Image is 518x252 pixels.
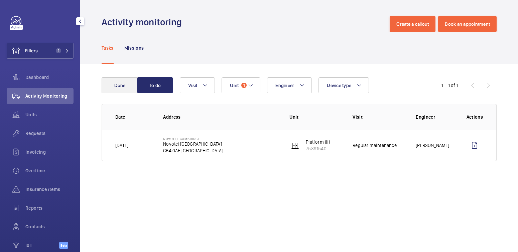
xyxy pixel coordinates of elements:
[416,142,449,149] p: [PERSON_NAME]
[163,147,223,154] p: CB4 0AE [GEOGRAPHIC_DATA]
[56,48,61,53] span: 1
[102,77,138,93] button: Done
[306,139,330,145] p: Platform lift
[102,16,186,28] h1: Activity monitoring
[306,145,330,152] p: 75891540
[438,16,497,32] button: Book an appointment
[416,114,456,120] p: Engineer
[25,130,74,137] span: Requests
[25,223,74,230] span: Contacts
[267,77,312,93] button: Engineer
[25,74,74,81] span: Dashboard
[441,82,458,89] div: 1 – 1 of 1
[163,137,223,141] p: NOVOTEL CAMBRIDGE
[291,141,299,149] img: elevator.svg
[275,83,294,88] span: Engineer
[327,83,351,88] span: Device type
[25,167,74,174] span: Overtime
[188,83,197,88] span: Visit
[25,149,74,155] span: Invoicing
[241,83,247,88] span: 1
[467,114,483,120] p: Actions
[163,141,223,147] p: Novotel [GEOGRAPHIC_DATA]
[102,45,114,51] p: Tasks
[222,77,260,93] button: Unit1
[25,111,74,118] span: Units
[115,142,128,149] p: [DATE]
[25,205,74,211] span: Reports
[353,142,396,149] p: Regular maintenance
[318,77,369,93] button: Device type
[7,43,74,59] button: Filters1
[390,16,435,32] button: Create a callout
[25,242,59,249] span: IoT
[115,114,152,120] p: Date
[25,93,74,99] span: Activity Monitoring
[180,77,215,93] button: Visit
[137,77,173,93] button: To do
[163,114,279,120] p: Address
[230,83,239,88] span: Unit
[289,114,342,120] p: Unit
[25,47,38,54] span: Filters
[124,45,144,51] p: Missions
[353,114,405,120] p: Visit
[59,242,68,249] span: Beta
[25,186,74,193] span: Insurance items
